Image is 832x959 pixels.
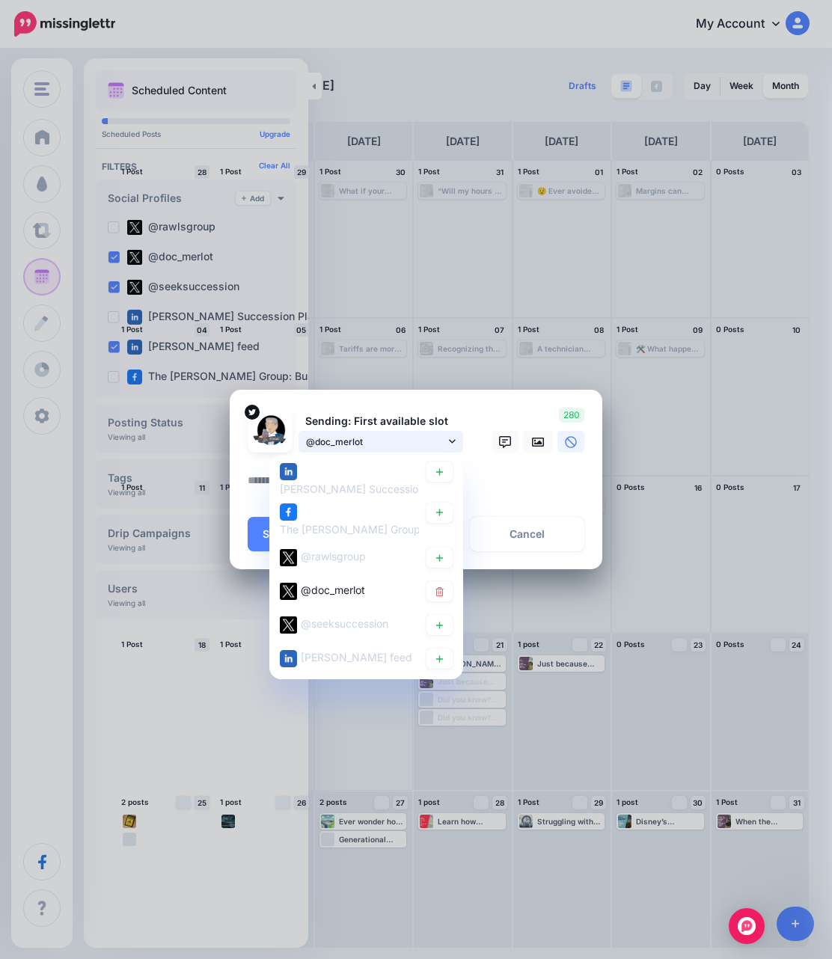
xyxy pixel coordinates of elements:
[299,413,463,430] p: Sending: First available slot
[280,482,498,495] span: [PERSON_NAME] Succession Planners page
[301,584,365,597] span: @doc_merlot
[248,517,340,551] button: Schedule
[280,549,297,566] img: twitter-square.png
[252,412,288,448] img: wGcXMLAX-84396.jpg
[280,616,297,634] img: twitter-square.png
[280,583,297,600] img: twitter-square.png
[263,529,311,539] span: Schedule
[470,517,584,551] a: Cancel
[306,434,445,450] span: @doc_merlot
[280,524,601,536] span: The [PERSON_NAME] Group: Business Succession Planners page
[280,463,297,480] img: linkedin-square.png
[280,650,297,667] img: linkedin-square.png
[729,908,765,944] div: Open Intercom Messenger
[559,408,584,423] span: 280
[299,431,463,453] a: @doc_merlot
[280,504,297,521] img: facebook-square.png
[301,618,388,631] span: @seeksuccession
[301,551,366,563] span: @rawlsgroup
[301,652,412,664] span: [PERSON_NAME] feed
